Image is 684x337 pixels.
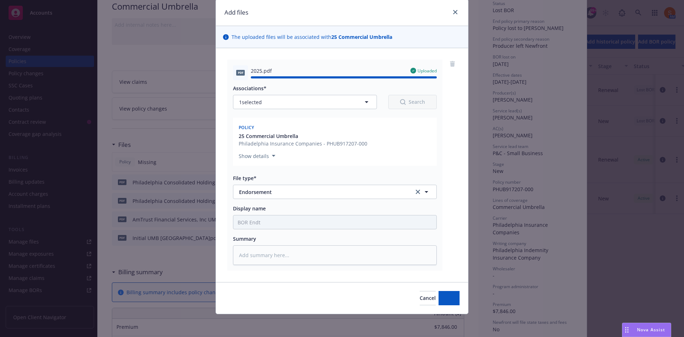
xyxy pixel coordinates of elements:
span: File type* [233,175,256,182]
a: clear selection [414,188,422,196]
input: Add display name here... [233,215,436,229]
div: Drag to move [622,323,631,337]
span: Nova Assist [637,327,665,333]
span: Endorsement [239,188,404,196]
span: Summary [233,235,256,242]
button: Show details [236,152,278,160]
span: Display name [233,205,266,212]
button: Endorsementclear selection [233,185,437,199]
button: Nova Assist [622,323,671,337]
